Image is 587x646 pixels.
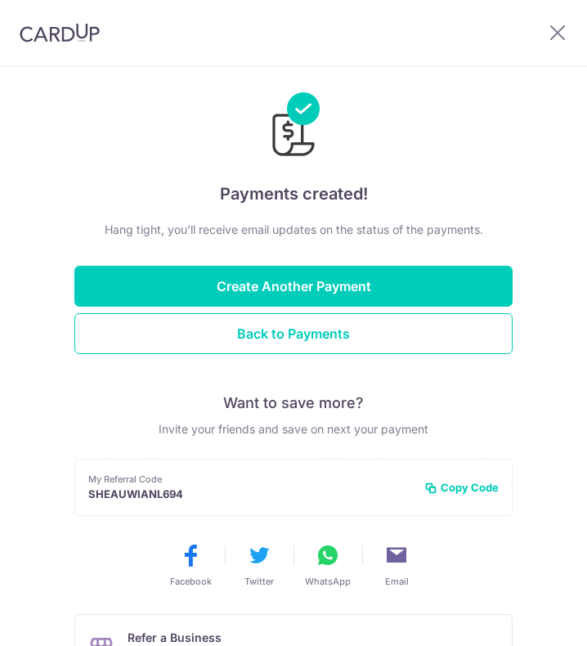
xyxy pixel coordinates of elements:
span: Facebook [170,575,212,588]
button: Facebook [164,542,217,588]
button: Twitter [233,542,285,588]
p: Want to save more? [74,393,513,413]
button: Create Another Payment [74,266,513,307]
button: Copy Code [424,479,499,496]
span: Email [385,575,409,588]
h4: Payments created! [74,181,513,207]
p: Hang tight, you’ll receive email updates on the status of the payments. [74,220,513,240]
p: My Referral Code [88,473,411,486]
img: CardUp [20,23,100,43]
p: SHEAUWIANL694 [88,486,411,502]
span: Twitter [244,575,274,588]
img: Payments [267,92,320,161]
button: Email [370,542,423,588]
p: Invite your friends and save on next your payment [74,419,513,439]
span: WhatsApp [305,575,351,588]
button: WhatsApp [302,542,354,588]
button: Back to Payments [74,313,513,354]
